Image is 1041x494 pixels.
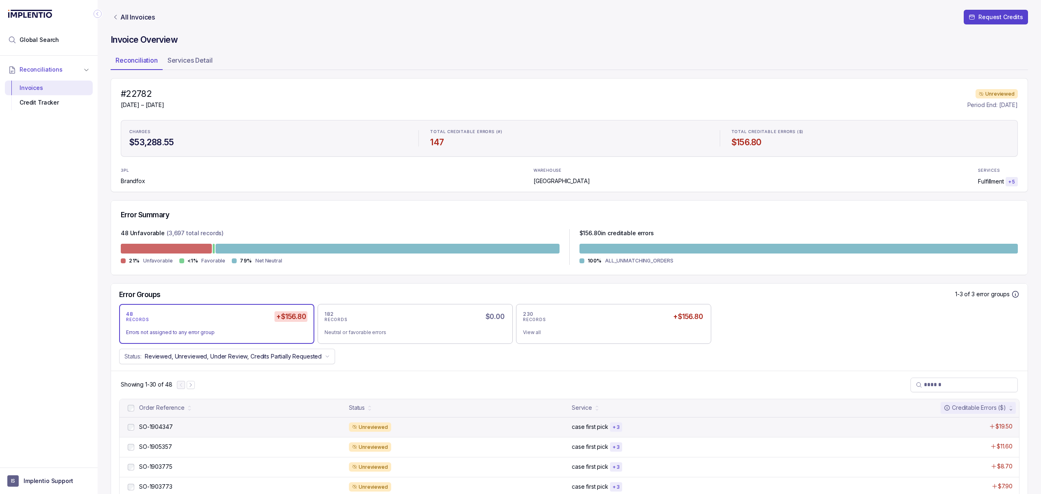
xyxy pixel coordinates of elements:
p: RECORDS [523,317,546,322]
p: case first pick [572,443,608,451]
div: Reconciliations [5,79,93,112]
div: Unreviewed [349,422,391,432]
div: Credit Tracker [11,95,86,110]
p: 3PL [121,168,142,173]
div: Unreviewed [976,89,1018,99]
p: $11.60 [997,442,1013,450]
li: Tab Reconciliation [111,54,163,70]
p: case first pick [572,483,608,491]
p: <1% [187,258,198,264]
li: Statistic TOTAL CREDITABLE ERRORS ($) [727,124,1014,153]
span: Global Search [20,36,59,44]
h5: $0.00 [484,311,506,322]
p: [GEOGRAPHIC_DATA] [534,177,590,185]
p: All Invoices [120,13,155,21]
h4: Invoice Overview [111,34,1028,46]
span: User initials [7,475,19,487]
p: error groups [976,290,1010,298]
h4: $53,288.55 [129,137,407,148]
input: checkbox-checkbox [128,405,134,411]
h4: 147 [430,137,708,148]
input: checkbox-checkbox [128,424,134,431]
div: Unreviewed [349,442,391,452]
p: Status: [124,352,142,361]
h5: +$156.80 [671,311,704,322]
p: 230 [523,311,534,317]
button: Status:Reviewed, Unreviewed, Under Review, Credits Partially Requested [119,349,335,364]
h5: Error Groups [119,290,161,299]
p: Brandfox [121,177,145,185]
p: TOTAL CREDITABLE ERRORS ($) [732,129,804,134]
p: Services Detail [168,55,213,65]
p: + 3 [612,484,620,490]
p: RECORDS [324,317,347,322]
p: Showing 1-30 of 48 [121,380,172,389]
p: 79% [240,258,252,264]
p: [DATE] – [DATE] [121,101,164,109]
li: Statistic TOTAL CREDITABLE ERRORS (#) [425,124,713,153]
div: Invoices [11,81,86,95]
div: Unreviewed [349,482,391,492]
div: Errors not assigned to any error group [126,328,301,337]
p: SO-1904347 [139,423,173,431]
li: Statistic CHARGES [124,124,412,153]
input: checkbox-checkbox [128,444,134,450]
p: (3,697 total records) [167,229,224,239]
p: + 3 [612,464,620,470]
p: SO-1903773 [139,483,172,491]
button: Next Page [187,381,195,389]
p: + 3 [612,444,620,450]
div: Service [572,404,592,412]
p: $8.70 [997,462,1013,470]
p: SO-1903775 [139,463,172,471]
p: Period End: [DATE] [967,101,1018,109]
h5: +$156.80 [274,311,307,322]
input: checkbox-checkbox [128,464,134,470]
h5: Error Summary [121,210,169,219]
p: ALL_UNMATCHING_ORDERS [605,257,673,265]
p: TOTAL CREDITABLE ERRORS (#) [430,129,503,134]
p: 48 Unfavorable [121,229,165,239]
p: Reviewed, Unreviewed, Under Review, Credits Partially Requested [145,352,322,361]
p: Implentio Support [24,477,73,485]
button: Reconciliations [5,61,93,79]
p: Reconciliation [115,55,158,65]
a: Link All Invoices [111,13,157,21]
h4: $156.80 [732,137,1009,148]
p: Fulfillment [978,177,1004,186]
div: Status [349,404,365,412]
p: CHARGES [129,129,150,134]
button: User initialsImplentio Support [7,475,90,487]
ul: Statistic Highlights [121,120,1018,157]
p: + 3 [612,424,620,431]
li: Tab Services Detail [163,54,218,70]
p: Favorable [201,257,225,265]
div: Order Reference [139,404,185,412]
p: 21% [129,258,140,264]
p: 48 [126,311,133,317]
p: Unfavorable [143,257,173,265]
p: 1-3 of 3 [955,290,976,298]
div: Remaining page entries [121,380,172,389]
input: checkbox-checkbox [128,484,134,490]
p: SERVICES [978,168,1000,173]
div: Neutral or favorable errors [324,328,499,337]
p: Request Credits [978,13,1023,21]
p: $ 156.80 in creditable errors [579,229,654,239]
p: Net Neutral [255,257,282,265]
p: WAREHOUSE [534,168,562,173]
p: + 5 [1008,179,1015,185]
p: SO-1905357 [139,443,172,451]
p: $7.90 [998,482,1013,490]
ul: Tab Group [111,54,1028,70]
div: Creditable Errors ($) [944,404,1006,412]
div: View all [523,328,698,337]
p: RECORDS [126,317,149,322]
div: Unreviewed [349,462,391,472]
div: Collapse Icon [93,9,102,19]
p: 100% [588,258,602,264]
p: 182 [324,311,334,317]
p: case first pick [572,463,608,471]
button: Request Credits [964,10,1028,24]
span: Reconciliations [20,66,63,74]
